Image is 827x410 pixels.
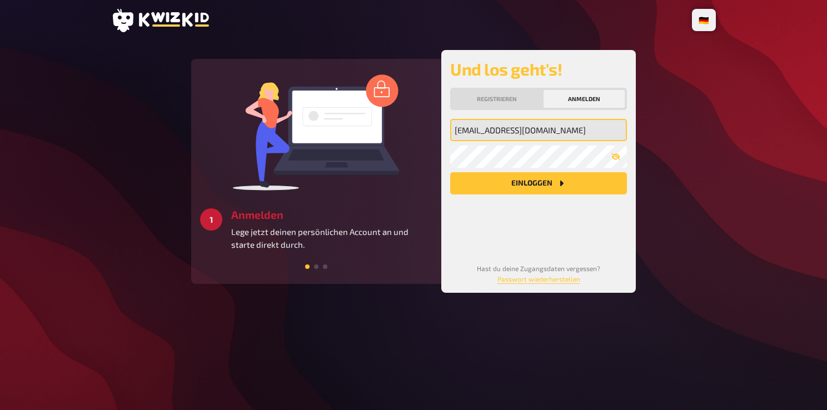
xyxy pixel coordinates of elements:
h3: Anmelden [231,208,432,221]
button: Einloggen [450,172,627,194]
div: 1 [200,208,222,231]
button: Anmelden [544,90,625,108]
a: Passwort wiederherstellen [497,275,580,283]
img: log in [233,74,400,191]
input: Meine Emailadresse [450,119,627,141]
h2: Und los geht's! [450,59,627,79]
p: Lege jetzt deinen persönlichen Account an und starte direkt durch. [231,226,432,251]
button: Registrieren [452,90,541,108]
li: 🇩🇪 [694,11,714,29]
small: Hast du deine Zugangsdaten vergessen? [477,264,600,283]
